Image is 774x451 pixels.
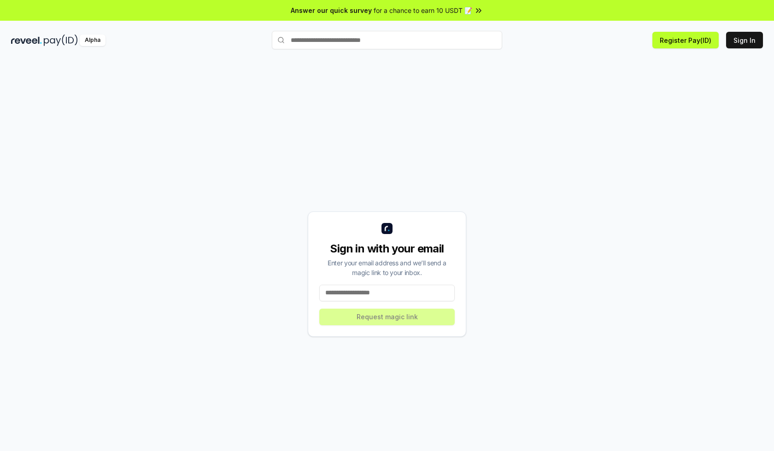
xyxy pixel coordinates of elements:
button: Register Pay(ID) [652,32,719,48]
img: reveel_dark [11,35,42,46]
img: logo_small [381,223,393,234]
span: for a chance to earn 10 USDT 📝 [374,6,472,15]
img: pay_id [44,35,78,46]
div: Sign in with your email [319,241,455,256]
div: Enter your email address and we’ll send a magic link to your inbox. [319,258,455,277]
span: Answer our quick survey [291,6,372,15]
button: Sign In [726,32,763,48]
div: Alpha [80,35,106,46]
